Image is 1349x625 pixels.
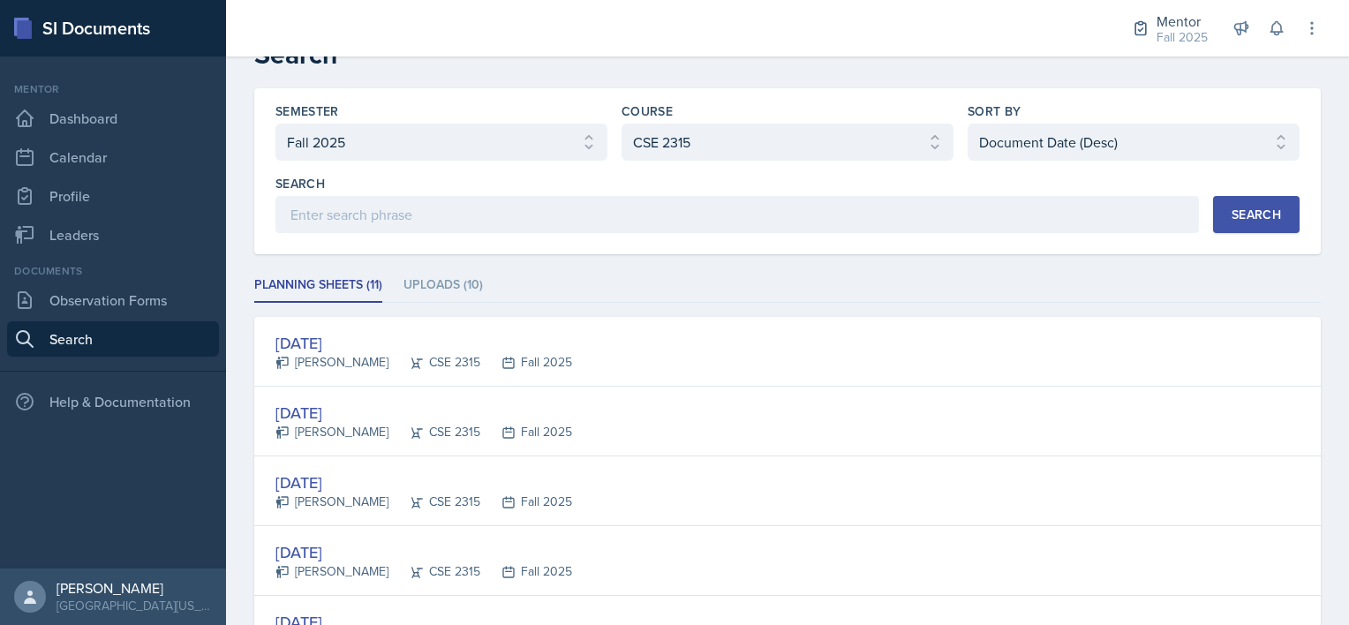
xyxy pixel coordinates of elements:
[7,81,219,97] div: Mentor
[1213,196,1300,233] button: Search
[7,139,219,175] a: Calendar
[275,471,572,494] div: [DATE]
[275,102,339,120] label: Semester
[7,178,219,214] a: Profile
[275,175,325,192] label: Search
[275,562,388,581] div: [PERSON_NAME]
[7,217,219,252] a: Leaders
[388,493,480,511] div: CSE 2315
[7,282,219,318] a: Observation Forms
[1232,207,1281,222] div: Search
[480,353,572,372] div: Fall 2025
[622,102,673,120] label: Course
[7,321,219,357] a: Search
[480,562,572,581] div: Fall 2025
[968,102,1021,120] label: Sort By
[403,268,483,303] li: Uploads (10)
[275,331,572,355] div: [DATE]
[57,597,212,614] div: [GEOGRAPHIC_DATA][US_STATE]
[1157,11,1208,32] div: Mentor
[275,401,572,425] div: [DATE]
[275,353,388,372] div: [PERSON_NAME]
[7,263,219,279] div: Documents
[57,579,212,597] div: [PERSON_NAME]
[480,423,572,441] div: Fall 2025
[254,268,382,303] li: Planning Sheets (11)
[480,493,572,511] div: Fall 2025
[7,384,219,419] div: Help & Documentation
[275,423,388,441] div: [PERSON_NAME]
[388,353,480,372] div: CSE 2315
[388,562,480,581] div: CSE 2315
[275,196,1199,233] input: Enter search phrase
[1157,28,1208,47] div: Fall 2025
[275,540,572,564] div: [DATE]
[275,493,388,511] div: [PERSON_NAME]
[388,423,480,441] div: CSE 2315
[7,101,219,136] a: Dashboard
[254,39,1321,71] h2: Search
